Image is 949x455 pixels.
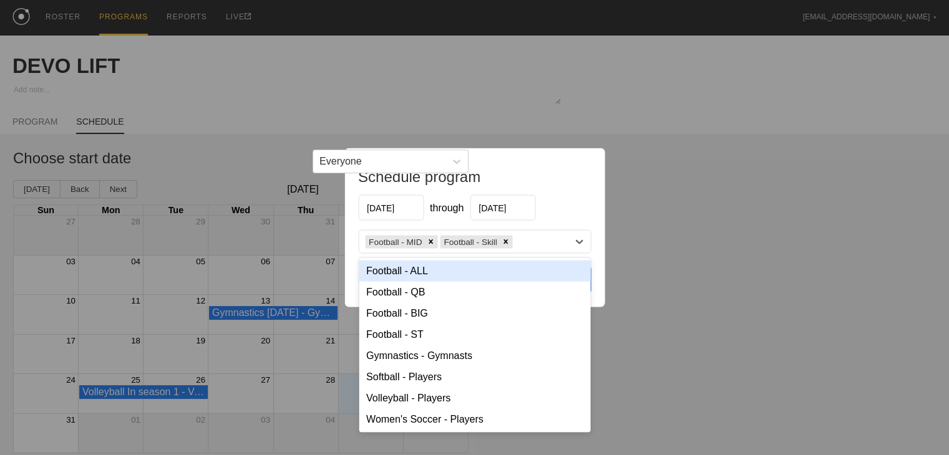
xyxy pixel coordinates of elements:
[359,261,590,282] div: Football - ALL
[359,366,590,388] div: Softball - Players
[430,202,464,213] span: through
[358,168,591,186] h1: Schedule program
[359,282,590,303] div: Football - QB
[359,388,590,409] div: Volleyball - Players
[359,324,590,345] div: Football - ST
[359,345,590,366] div: Gymnastics - Gymnasts
[365,235,424,248] div: Football - MID
[887,395,949,455] iframe: Chat Widget
[359,409,590,430] div: Women's Soccer - Players
[470,195,535,221] input: End Date
[319,156,362,167] div: Everyone
[440,235,499,248] div: Football - Skill
[359,303,590,324] div: Football - BIG
[358,195,424,221] input: Start Date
